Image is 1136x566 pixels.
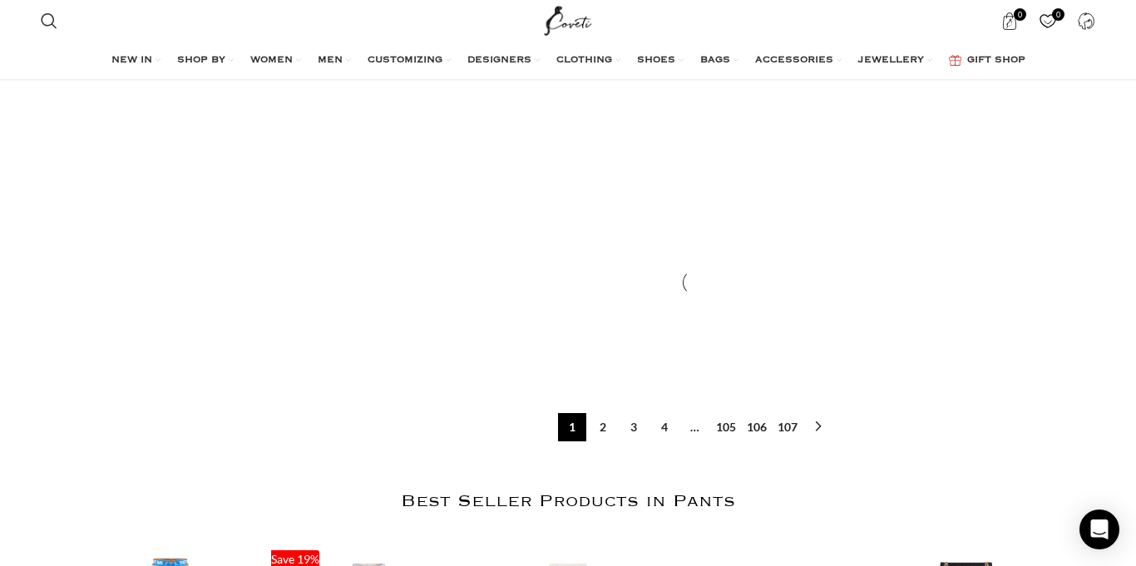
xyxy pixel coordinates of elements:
[556,44,620,77] a: CLOTHING
[1052,8,1064,21] span: 0
[368,54,442,67] span: CUSTOMIZING
[993,4,1027,37] a: 0
[327,413,1064,441] nav: Product Pagination
[755,54,833,67] span: ACCESSORIES
[556,54,612,67] span: CLOTHING
[318,44,351,77] a: MEN
[650,413,679,441] a: Page 4
[637,44,684,77] a: SHOES
[368,44,451,77] a: CUSTOMIZING
[1031,4,1065,37] a: 0
[467,54,531,67] span: DESIGNERS
[111,54,152,67] span: NEW IN
[700,54,730,67] span: BAGS
[32,44,1104,77] div: Main navigation
[858,54,924,67] span: JEWELLERY
[743,413,771,441] a: Page 106
[558,413,586,441] span: Page 1
[250,54,293,67] span: WOMEN
[858,44,932,77] a: JEWELLERY
[700,44,738,77] a: BAGS
[318,54,343,67] span: MEN
[967,54,1025,67] span: GIFT SHOP
[1079,509,1119,549] div: Open Intercom Messenger
[1031,4,1065,37] div: My Wishlist
[681,413,709,441] span: …
[712,413,740,441] a: Page 105
[1014,8,1026,21] span: 0
[250,44,301,77] a: WOMEN
[589,413,617,441] a: Page 2
[755,44,842,77] a: ACCESSORIES
[773,413,802,441] a: Page 107
[111,44,161,77] a: NEW IN
[72,491,1064,512] h2: Best Seller Products in Pants
[541,12,596,27] a: Site logo
[949,44,1025,77] a: GIFT SHOP
[177,44,234,77] a: SHOP BY
[620,413,648,441] a: Page 3
[949,55,961,66] img: GiftBag
[467,44,540,77] a: DESIGNERS
[804,413,832,441] a: →
[637,54,675,67] span: SHOES
[32,4,66,37] a: Search
[177,54,225,67] span: SHOP BY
